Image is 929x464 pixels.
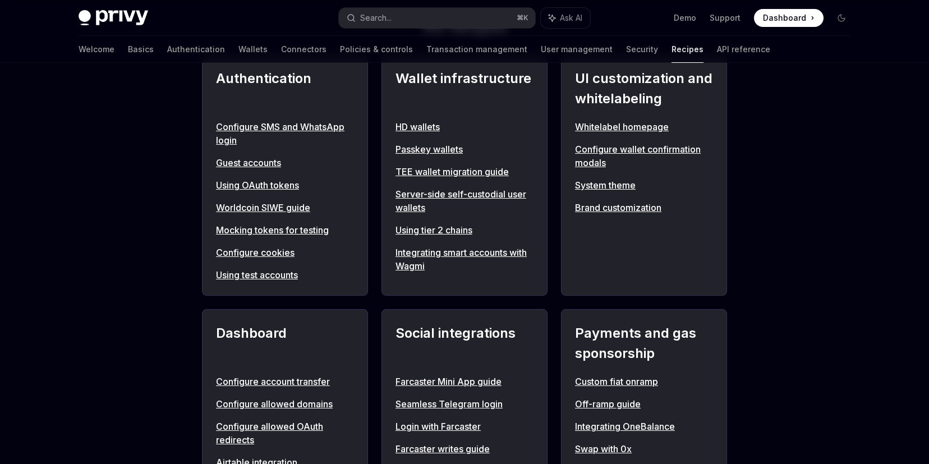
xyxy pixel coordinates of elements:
[216,120,354,147] a: Configure SMS and WhatsApp login
[395,442,534,456] a: Farcaster writes guide
[216,397,354,411] a: Configure allowed domains
[517,13,528,22] span: ⌘ K
[575,442,713,456] a: Swap with 0x
[395,420,534,433] a: Login with Farcaster
[79,10,148,26] img: dark logo
[216,268,354,282] a: Using test accounts
[575,120,713,134] a: Whitelabel homepage
[395,68,534,109] h2: Wallet infrastructure
[216,223,354,237] a: Mocking tokens for testing
[575,178,713,192] a: System theme
[575,323,713,364] h2: Payments and gas sponsorship
[575,420,713,433] a: Integrating OneBalance
[216,323,354,364] h2: Dashboard
[360,11,392,25] div: Search...
[216,201,354,214] a: Worldcoin SIWE guide
[575,68,713,109] h2: UI customization and whitelabeling
[395,120,534,134] a: HD wallets
[575,201,713,214] a: Brand customization
[395,323,534,364] h2: Social integrations
[340,36,413,63] a: Policies & controls
[216,178,354,192] a: Using OAuth tokens
[541,8,590,28] button: Ask AI
[575,143,713,169] a: Configure wallet confirmation modals
[216,420,354,447] a: Configure allowed OAuth redirects
[79,36,114,63] a: Welcome
[216,375,354,388] a: Configure account transfer
[395,397,534,411] a: Seamless Telegram login
[674,12,696,24] a: Demo
[395,143,534,156] a: Passkey wallets
[339,8,535,28] button: Search...⌘K
[281,36,326,63] a: Connectors
[672,36,703,63] a: Recipes
[395,187,534,214] a: Server-side self-custodial user wallets
[541,36,613,63] a: User management
[717,36,770,63] a: API reference
[395,246,534,273] a: Integrating smart accounts with Wagmi
[710,12,741,24] a: Support
[763,12,806,24] span: Dashboard
[754,9,824,27] a: Dashboard
[833,9,850,27] button: Toggle dark mode
[426,36,527,63] a: Transaction management
[216,156,354,169] a: Guest accounts
[575,397,713,411] a: Off-ramp guide
[167,36,225,63] a: Authentication
[395,375,534,388] a: Farcaster Mini App guide
[560,12,582,24] span: Ask AI
[575,375,713,388] a: Custom fiat onramp
[395,165,534,178] a: TEE wallet migration guide
[216,246,354,259] a: Configure cookies
[128,36,154,63] a: Basics
[216,68,354,109] h2: Authentication
[626,36,658,63] a: Security
[238,36,268,63] a: Wallets
[395,223,534,237] a: Using tier 2 chains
